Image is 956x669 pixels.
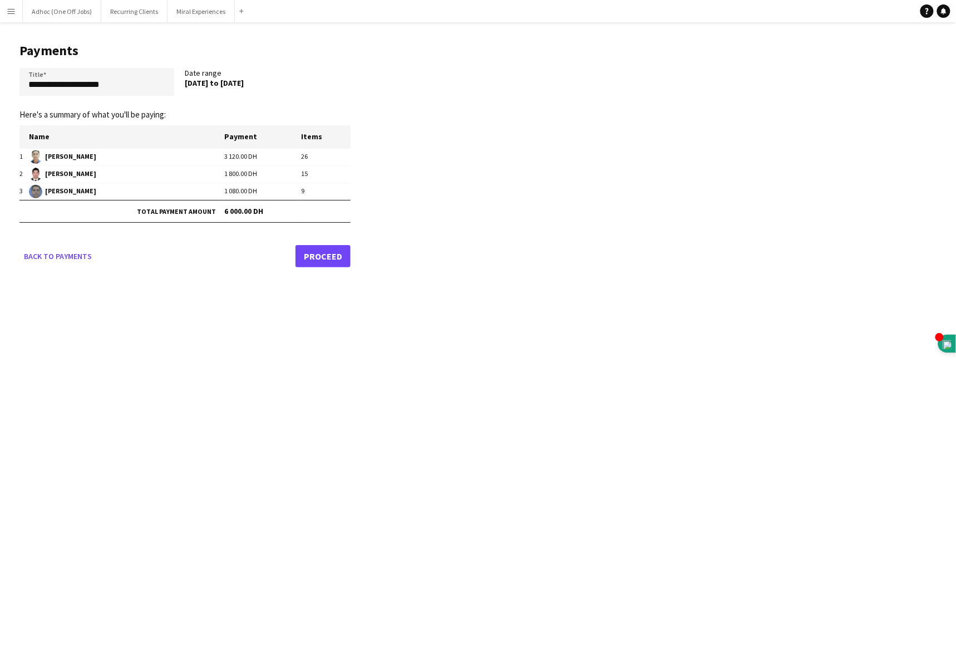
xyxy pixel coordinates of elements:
p: Here's a summary of what you'll be paying: [19,110,351,120]
span: [PERSON_NAME] [29,185,224,198]
div: Date range [185,68,351,100]
span: [PERSON_NAME] [29,168,224,181]
span: [PERSON_NAME] [29,150,224,164]
button: Miral Experiences [167,1,235,22]
h1: Payments [19,42,351,59]
td: 1 080.00 DH [224,183,301,200]
a: Proceed [295,245,351,267]
td: 9 [301,183,351,200]
td: 1 800.00 DH [224,165,301,183]
td: 3 120.00 DH [224,148,301,165]
td: 15 [301,165,351,183]
td: 1 [19,148,29,165]
td: 2 [19,165,29,183]
th: Payment [224,125,301,148]
th: Name [29,125,224,148]
a: Back to payments [19,245,96,267]
button: Recurring Clients [101,1,167,22]
td: 26 [301,148,351,165]
th: Items [301,125,351,148]
td: 6 000.00 DH [224,200,351,222]
td: Total payment amount [19,200,224,222]
button: Adhoc (One Off Jobs) [23,1,101,22]
div: [DATE] to [DATE] [185,78,340,88]
td: 3 [19,183,29,200]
